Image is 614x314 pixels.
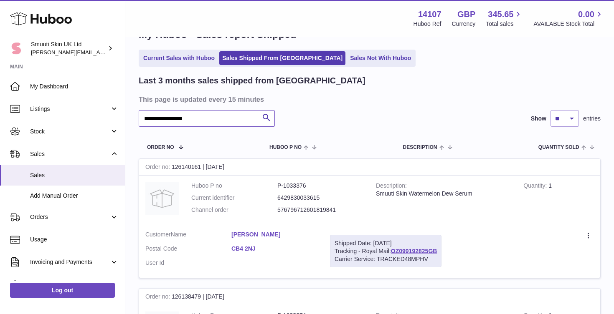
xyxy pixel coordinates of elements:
[30,213,110,221] span: Orders
[277,194,363,202] dd: 6429830033615
[139,95,599,104] h3: This page is updated every 15 minutes
[30,192,119,200] span: Add Manual Order
[139,159,600,176] div: 126140161 | [DATE]
[30,105,110,113] span: Listings
[30,150,110,158] span: Sales
[403,145,437,150] span: Description
[335,255,437,263] div: Carrier Service: TRACKED48MPHV
[376,182,407,191] strong: Description
[486,9,523,28] a: 345.65 Total sales
[578,9,594,20] span: 0.00
[277,206,363,214] dd: 576796712601819841
[30,258,110,266] span: Invoicing and Payments
[376,190,511,198] div: Smuuti Skin Watermelon Dew Serum
[31,40,106,56] div: Smuuti Skin UK Ltd
[191,206,277,214] dt: Channel order
[145,182,179,215] img: no-photo.jpg
[10,42,23,55] img: ilona@beautyko.fi
[139,75,365,86] h2: Last 3 months sales shipped from [GEOGRAPHIC_DATA]
[145,293,172,302] strong: Order no
[533,9,604,28] a: 0.00 AVAILABLE Stock Total
[139,289,600,305] div: 126138479 | [DATE]
[231,231,317,239] a: [PERSON_NAME]
[347,51,414,65] a: Sales Not With Huboo
[517,176,600,224] td: 1
[231,245,317,253] a: CB4 2NJ
[147,145,174,150] span: Order No
[391,248,437,254] a: OZ099192825GB
[531,115,546,123] label: Show
[191,194,277,202] dt: Current identifier
[335,239,437,247] div: Shipped Date: [DATE]
[538,145,579,150] span: Quantity Sold
[30,83,119,90] span: My Dashboard
[145,231,171,238] span: Customer
[30,171,119,179] span: Sales
[533,20,604,28] span: AVAILABLE Stock Total
[191,182,277,190] dt: Huboo P no
[140,51,218,65] a: Current Sales with Huboo
[10,283,115,298] a: Log out
[486,20,523,28] span: Total sales
[145,163,172,172] strong: Order no
[145,259,231,267] dt: User Id
[145,231,231,241] dt: Name
[457,9,475,20] strong: GBP
[330,235,441,268] div: Tracking - Royal Mail:
[269,145,302,150] span: Huboo P no
[145,245,231,255] dt: Postal Code
[418,9,441,20] strong: 14107
[219,51,345,65] a: Sales Shipped From [GEOGRAPHIC_DATA]
[488,9,513,20] span: 345.65
[414,20,441,28] div: Huboo Ref
[277,182,363,190] dd: P-1033376
[452,20,476,28] div: Currency
[30,236,119,244] span: Usage
[523,182,548,191] strong: Quantity
[30,128,110,136] span: Stock
[583,115,601,123] span: entries
[31,49,167,55] span: [PERSON_NAME][EMAIL_ADDRESS][DOMAIN_NAME]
